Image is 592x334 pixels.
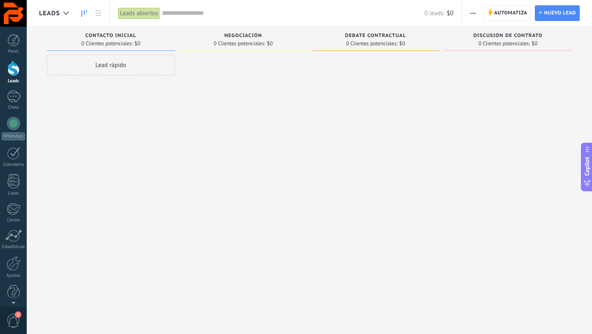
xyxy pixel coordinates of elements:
span: Contacto inicial [86,33,136,39]
span: Discusión de contrato [473,33,542,39]
span: 0 leads: [424,9,444,17]
div: Lead rápido [47,55,175,75]
span: 0 Clientes potenciales: [81,41,133,46]
span: Nuevo lead [544,6,576,21]
div: Correo [2,218,25,223]
div: Calendario [2,162,25,167]
span: $0 [134,41,140,46]
span: 0 Clientes potenciales: [346,41,398,46]
span: 0 Clientes potenciales: [214,41,265,46]
span: $0 [447,9,453,17]
div: Panel [2,49,25,54]
a: Lista [91,5,105,21]
span: $0 [532,41,537,46]
a: Nuevo lead [535,5,580,21]
span: Negociación [224,33,262,39]
span: Debate contractual [345,33,406,39]
span: 0 Clientes potenciales: [479,41,530,46]
span: Copilot [583,157,591,176]
div: Leads [2,79,25,84]
span: Leads [39,9,60,17]
div: Discusión de contrato [448,33,568,40]
span: $0 [399,41,405,46]
div: Leads abiertos [118,7,160,19]
div: Estadísticas [2,244,25,250]
div: Debate contractual [316,33,436,40]
a: Automatiza [484,5,531,21]
button: Más [467,5,479,21]
div: Negociación [183,33,303,40]
span: Automatiza [494,6,527,21]
span: $0 [267,41,273,46]
div: Contacto inicial [51,33,171,40]
div: Ajustes [2,273,25,278]
span: 1 [15,311,21,318]
a: Leads [77,5,91,21]
div: Listas [2,191,25,196]
div: WhatsApp [2,132,25,140]
div: Chats [2,105,25,110]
